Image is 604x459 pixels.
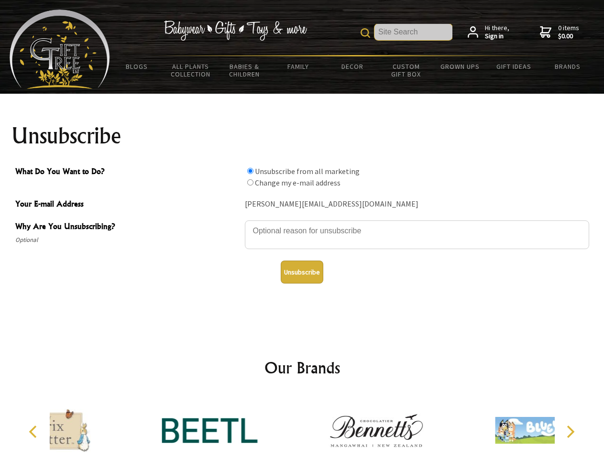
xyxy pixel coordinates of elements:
strong: $0.00 [558,32,579,41]
span: Your E-mail Address [15,198,240,212]
input: What Do You Want to Do? [247,168,253,174]
strong: Sign in [485,32,509,41]
a: Hi there,Sign in [468,24,509,41]
a: All Plants Collection [164,56,218,84]
span: Why Are You Unsubscribing? [15,220,240,234]
div: [PERSON_NAME][EMAIL_ADDRESS][DOMAIN_NAME] [245,197,589,212]
a: Family [272,56,326,76]
a: Grown Ups [433,56,487,76]
img: Babywear - Gifts - Toys & more [164,21,307,41]
img: product search [361,28,370,38]
img: Babyware - Gifts - Toys and more... [10,10,110,89]
span: Hi there, [485,24,509,41]
span: What Do You Want to Do? [15,165,240,179]
input: Site Search [374,24,452,40]
a: 0 items$0.00 [540,24,579,41]
a: Babies & Children [218,56,272,84]
h2: Our Brands [19,356,585,379]
a: Decor [325,56,379,76]
button: Previous [24,421,45,442]
input: What Do You Want to Do? [247,179,253,186]
a: BLOGS [110,56,164,76]
label: Change my e-mail address [255,178,340,187]
button: Next [560,421,581,442]
span: 0 items [558,23,579,41]
label: Unsubscribe from all marketing [255,166,360,176]
h1: Unsubscribe [11,124,593,147]
textarea: Why Are You Unsubscribing? [245,220,589,249]
span: Optional [15,234,240,246]
a: Gift Ideas [487,56,541,76]
a: Brands [541,56,595,76]
button: Unsubscribe [281,261,323,284]
a: Custom Gift Box [379,56,433,84]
